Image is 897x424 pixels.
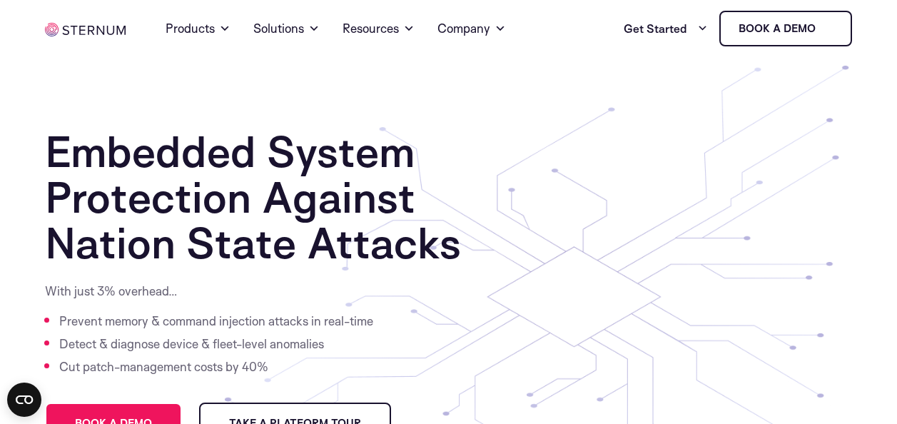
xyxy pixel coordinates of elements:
[719,11,852,46] a: Book a demo
[45,128,463,266] h1: Embedded System Protection Against Nation State Attacks
[253,3,320,54] a: Solutions
[821,23,833,34] img: sternum iot
[59,333,377,355] li: Detect & diagnose device & fleet-level anomalies
[166,3,230,54] a: Products
[7,383,41,417] button: Open CMP widget
[343,3,415,54] a: Resources
[59,355,377,378] li: Cut patch-management costs by 40%
[59,310,377,333] li: Prevent memory & command injection attacks in real-time
[45,283,377,300] p: With just 3% overhead…
[45,23,126,36] img: sternum iot
[437,3,506,54] a: Company
[624,14,708,43] a: Get Started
